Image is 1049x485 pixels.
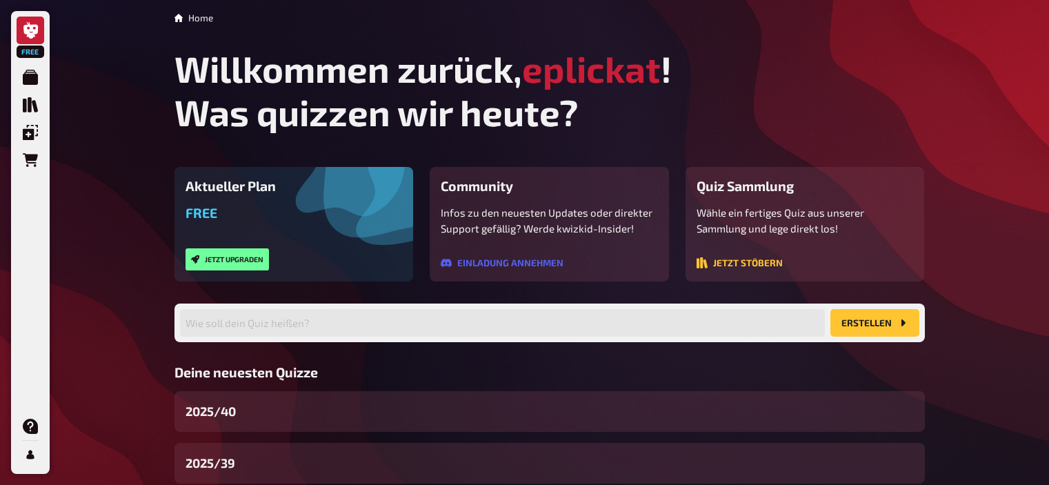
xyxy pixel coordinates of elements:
a: 2025/40 [174,391,925,432]
button: Jetzt stöbern [697,257,783,268]
a: Jetzt stöbern [697,258,783,270]
button: Erstellen [830,309,919,337]
a: Einladung annehmen [441,258,563,270]
input: Wie soll dein Quiz heißen? [180,309,825,337]
h1: Willkommen zurück, ! Was quizzen wir heute? [174,47,925,134]
h3: Quiz Sammlung [697,178,914,194]
h3: Aktueller Plan [186,178,403,194]
h3: Community [441,178,658,194]
span: Free [18,48,43,56]
h3: Deine neuesten Quizze [174,364,925,380]
li: Home [188,11,213,25]
span: 2025/39 [186,454,235,473]
a: 2025/39 [174,443,925,484]
button: Jetzt upgraden [186,248,269,270]
span: 2025/40 [186,402,236,421]
p: Wähle ein fertiges Quiz aus unserer Sammlung und lege direkt los! [697,205,914,236]
p: Infos zu den neuesten Updates oder direkter Support gefällig? Werde kwizkid-Insider! [441,205,658,236]
button: Einladung annehmen [441,257,563,268]
span: eplickat [522,47,661,90]
span: Free [186,205,217,221]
